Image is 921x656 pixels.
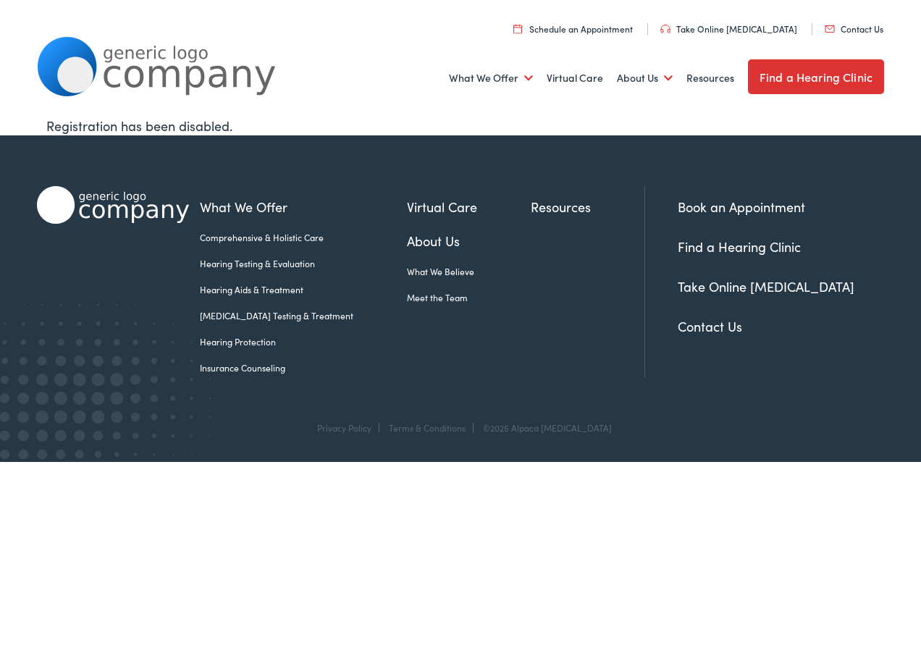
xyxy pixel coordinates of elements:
a: Schedule an Appointment [513,22,633,35]
img: utility icon [825,25,835,33]
a: Virtual Care [407,197,531,216]
a: Comprehensive & Holistic Care [200,231,407,244]
div: Registration has been disabled. [46,116,875,135]
a: Hearing Protection [200,335,407,348]
a: What We Offer [449,51,533,105]
a: Contact Us [678,317,742,335]
a: Virtual Care [547,51,603,105]
a: Meet the Team [407,291,531,304]
a: Book an Appointment [678,198,805,216]
a: Privacy Policy [317,421,371,434]
a: Resources [531,197,644,216]
a: Insurance Counseling [200,361,407,374]
a: Take Online [MEDICAL_DATA] [660,22,797,35]
img: utility icon [660,25,670,33]
img: utility icon [513,24,522,33]
a: What We Offer [200,197,407,216]
a: Find a Hearing Clinic [678,237,801,256]
a: What We Believe [407,265,531,278]
img: Alpaca Audiology [37,186,189,224]
a: Resources [686,51,734,105]
a: [MEDICAL_DATA] Testing & Treatment [200,309,407,322]
a: Terms & Conditions [389,421,466,434]
a: About Us [617,51,673,105]
div: ©2025 Alpaca [MEDICAL_DATA] [476,423,612,433]
a: Take Online [MEDICAL_DATA] [678,277,854,295]
a: Hearing Testing & Evaluation [200,257,407,270]
a: About Us [407,231,531,251]
a: Find a Hearing Clinic [748,59,884,94]
a: Contact Us [825,22,883,35]
a: Hearing Aids & Treatment [200,283,407,296]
